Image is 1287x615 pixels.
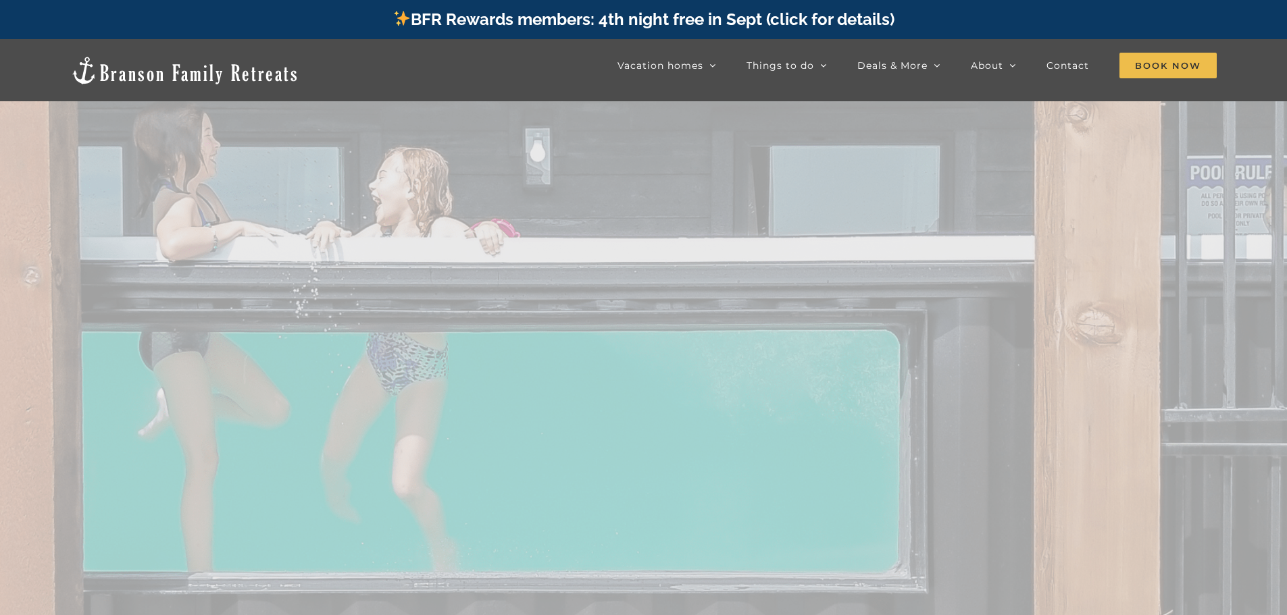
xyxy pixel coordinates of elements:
a: BFR Rewards members: 4th night free in Sept (click for details) [393,9,894,29]
span: Things to do [747,61,814,70]
span: Contact [1046,61,1089,70]
a: Contact [1046,52,1089,79]
span: Deals & More [857,61,928,70]
a: Things to do [747,52,827,79]
span: Vacation homes [617,61,703,70]
img: ✨ [394,10,410,26]
nav: Main Menu [617,52,1217,79]
a: Deals & More [857,52,940,79]
span: About [971,61,1003,70]
span: Book Now [1119,53,1217,78]
a: Vacation homes [617,52,716,79]
img: Branson Family Retreats Logo [70,55,299,86]
a: About [971,52,1016,79]
a: Book Now [1119,52,1217,79]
